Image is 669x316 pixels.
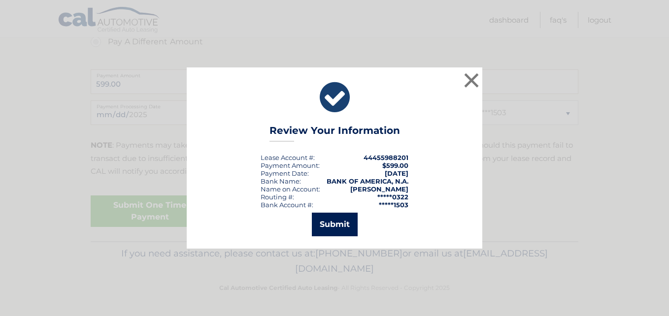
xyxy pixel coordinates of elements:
[327,177,408,185] strong: BANK OF AMERICA, N.A.
[261,169,307,177] span: Payment Date
[385,169,408,177] span: [DATE]
[364,154,408,161] strong: 44455988201
[462,70,481,90] button: ×
[269,125,400,142] h3: Review Your Information
[312,213,358,236] button: Submit
[261,161,320,169] div: Payment Amount:
[382,161,408,169] span: $599.00
[261,201,313,209] div: Bank Account #:
[261,185,320,193] div: Name on Account:
[261,154,315,161] div: Lease Account #:
[350,185,408,193] strong: [PERSON_NAME]
[261,177,301,185] div: Bank Name:
[261,169,309,177] div: :
[261,193,294,201] div: Routing #:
